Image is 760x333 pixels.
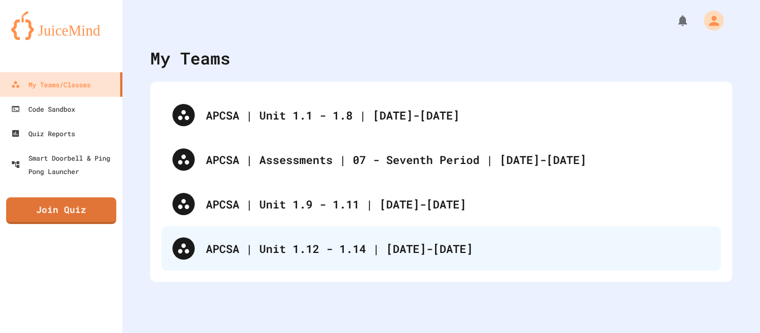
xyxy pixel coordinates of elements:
[161,93,721,137] div: APCSA | Unit 1.1 - 1.8 | [DATE]-[DATE]
[206,107,710,123] div: APCSA | Unit 1.1 - 1.8 | [DATE]-[DATE]
[206,240,710,257] div: APCSA | Unit 1.12 - 1.14 | [DATE]-[DATE]
[11,102,75,116] div: Code Sandbox
[11,151,118,178] div: Smart Doorbell & Ping Pong Launcher
[6,197,116,224] a: Join Quiz
[206,196,710,212] div: APCSA | Unit 1.9 - 1.11 | [DATE]-[DATE]
[655,11,692,30] div: My Notifications
[150,46,230,71] div: My Teams
[11,127,75,140] div: Quiz Reports
[161,182,721,226] div: APCSA | Unit 1.9 - 1.11 | [DATE]-[DATE]
[11,11,111,40] img: logo-orange.svg
[161,226,721,271] div: APCSA | Unit 1.12 - 1.14 | [DATE]-[DATE]
[206,151,710,168] div: APCSA | Assessments | 07 - Seventh Period | [DATE]-[DATE]
[161,137,721,182] div: APCSA | Assessments | 07 - Seventh Period | [DATE]-[DATE]
[11,78,91,91] div: My Teams/Classes
[692,8,727,33] div: My Account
